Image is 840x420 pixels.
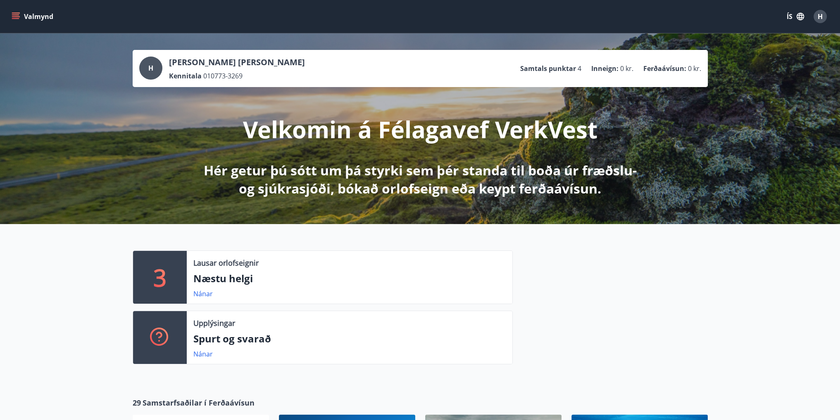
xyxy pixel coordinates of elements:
p: Ferðaávísun : [643,64,686,73]
p: Næstu helgi [193,271,506,286]
span: Samstarfsaðilar í Ferðaávísun [143,397,255,408]
span: H [148,64,153,73]
span: 010773-3269 [203,71,243,80]
p: Velkomin á Félagavef VerkVest [243,113,597,145]
a: Nánar [193,349,213,359]
p: [PERSON_NAME] [PERSON_NAME] [169,57,305,68]
span: 0 kr. [688,64,701,73]
p: Lausar orlofseignir [193,257,259,268]
span: H [818,12,823,21]
span: 4 [578,64,581,73]
button: menu [10,9,57,24]
span: 0 kr. [620,64,633,73]
button: H [810,7,830,26]
p: Inneign : [591,64,619,73]
span: 29 [133,397,141,408]
button: ÍS [782,9,809,24]
p: Upplýsingar [193,318,235,328]
p: Kennitala [169,71,202,80]
p: Spurt og svarað [193,332,506,346]
a: Nánar [193,289,213,298]
p: Samtals punktar [520,64,576,73]
p: 3 [153,262,167,293]
p: Hér getur þú sótt um þá styrki sem þér standa til boða úr fræðslu- og sjúkrasjóði, bókað orlofsei... [202,161,638,198]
